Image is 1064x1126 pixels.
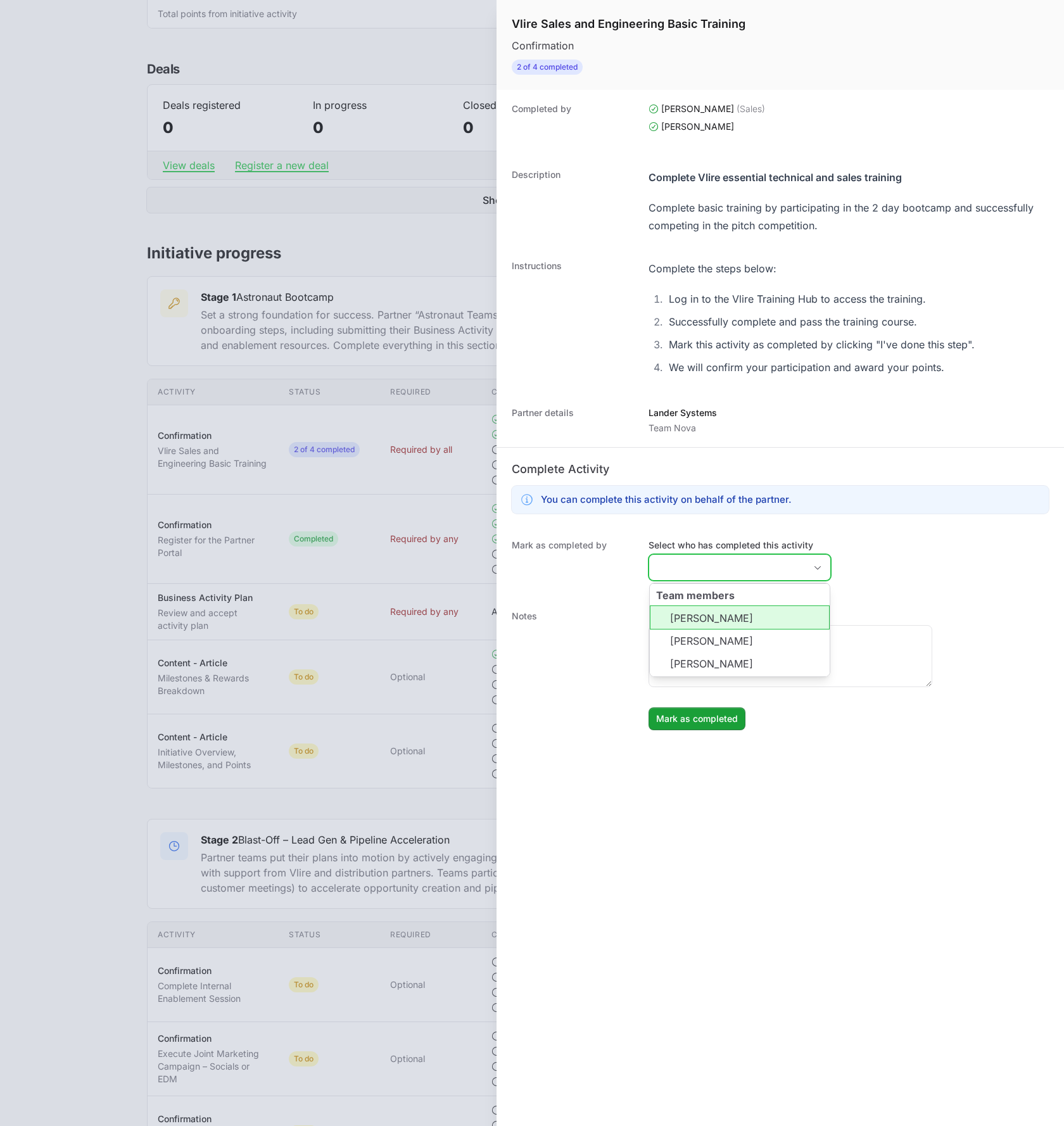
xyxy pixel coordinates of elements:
[737,103,765,115] span: (Sales)
[661,120,734,133] span: [PERSON_NAME]
[512,15,745,33] h1: Vlire Sales and Engineering Basic Training
[512,539,633,585] dt: Mark as completed by
[665,336,975,353] li: Mark this activity as completed by clicking "I've done this step".
[512,407,633,434] dt: Partner details
[512,168,633,234] dt: Description
[512,610,633,730] dt: Notes
[649,539,831,552] label: Select who has completed this activity
[649,422,717,434] p: Team Nova
[541,492,792,507] h3: You can complete this activity on behalf of the partner.
[665,358,975,376] li: We will confirm your participation and award your points.
[805,555,830,580] div: Close
[512,260,633,381] dt: Instructions
[665,313,975,331] li: Successfully complete and pass the training course.
[512,103,633,143] dt: Completed by
[649,260,975,277] div: Complete the steps below:
[649,707,745,730] button: Mark as completed
[649,407,717,419] p: Lander Systems
[656,711,738,726] span: Mark as completed
[649,199,1049,234] div: Complete basic training by participating in the 2 day bootcamp and successfully competing in the ...
[512,460,1049,478] h2: Complete Activity
[650,583,830,677] li: Team members
[649,610,932,623] label: Enter a note to be shown to partner
[665,290,975,308] li: Log in to the Vlire Training Hub to access the training.
[649,168,1049,186] div: Complete Vlire essential technical and sales training
[661,103,734,115] span: [PERSON_NAME]
[512,38,745,53] p: Confirmation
